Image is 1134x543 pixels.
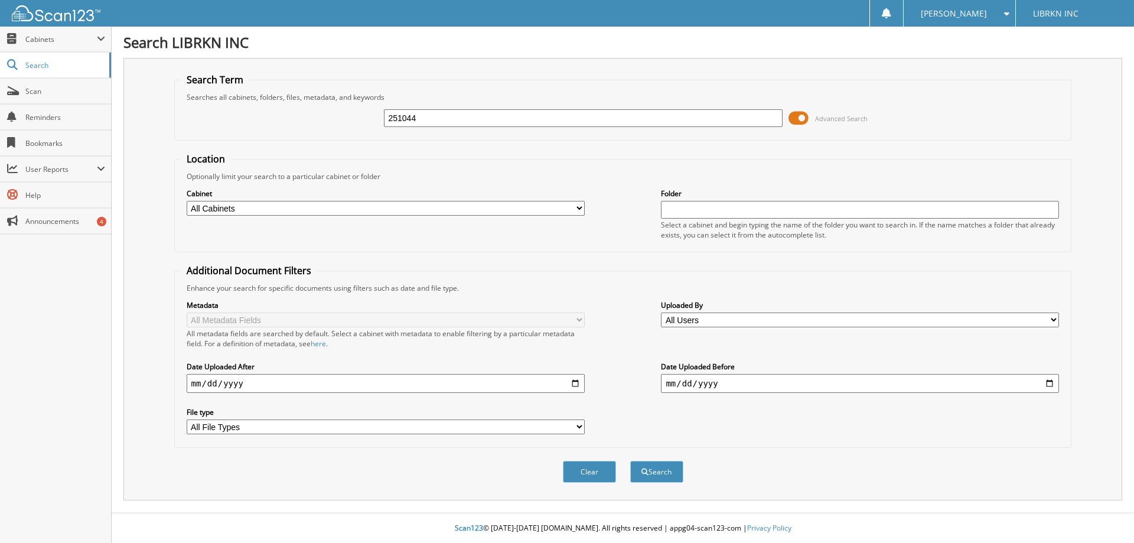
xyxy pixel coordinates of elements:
label: File type [187,407,585,417]
img: scan123-logo-white.svg [12,5,100,21]
span: Bookmarks [25,138,105,148]
span: Cabinets [25,34,97,44]
h1: Search LIBRKN INC [123,32,1122,52]
legend: Search Term [181,73,249,86]
span: LIBRKN INC [1033,10,1078,17]
div: All metadata fields are searched by default. Select a cabinet with metadata to enable filtering b... [187,329,585,349]
div: © [DATE]-[DATE] [DOMAIN_NAME]. All rights reserved | appg04-scan123-com | [112,514,1134,543]
span: Search [25,60,103,70]
button: Clear [563,461,616,483]
span: Advanced Search [815,114,868,123]
span: Scan [25,86,105,96]
label: Uploaded By [661,300,1059,310]
legend: Additional Document Filters [181,264,317,277]
a: Privacy Policy [747,523,791,533]
legend: Location [181,152,231,165]
label: Date Uploaded After [187,362,585,372]
span: Scan123 [455,523,483,533]
span: User Reports [25,164,97,174]
input: start [187,374,585,393]
div: Optionally limit your search to a particular cabinet or folder [181,171,1065,181]
label: Date Uploaded Before [661,362,1059,372]
div: 4 [97,217,106,226]
label: Folder [661,188,1059,199]
div: Enhance your search for specific documents using filters such as date and file type. [181,283,1065,293]
label: Metadata [187,300,585,310]
div: Select a cabinet and begin typing the name of the folder you want to search in. If the name match... [661,220,1059,240]
input: end [661,374,1059,393]
div: Searches all cabinets, folders, files, metadata, and keywords [181,92,1065,102]
span: Announcements [25,216,105,226]
span: Help [25,190,105,200]
span: Reminders [25,112,105,122]
span: [PERSON_NAME] [921,10,987,17]
label: Cabinet [187,188,585,199]
button: Search [630,461,683,483]
a: here [311,339,326,349]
